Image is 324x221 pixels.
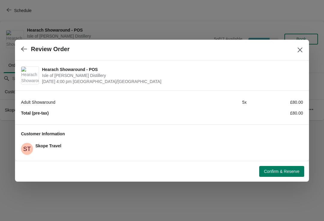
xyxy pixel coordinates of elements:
span: Confirm & Reserve [264,169,299,174]
h2: Review Order [31,46,70,53]
div: £80.00 [247,110,303,116]
button: Close [295,45,305,55]
span: [DATE] 4:00 pm [GEOGRAPHIC_DATA]/[GEOGRAPHIC_DATA] [42,78,300,84]
span: Customer Information [21,131,65,136]
span: Skope Travel [35,143,61,148]
button: Confirm & Reserve [259,166,304,177]
div: Adult Showaround [21,99,190,105]
span: Isle of [PERSON_NAME] Distillery [42,72,300,78]
span: Skope [21,143,33,155]
img: Hearach Showaround - POS | Isle of Harris Distillery | August 18 | 4:00 pm Europe/London [21,67,39,84]
div: 5 x [190,99,247,105]
div: £80.00 [247,99,303,105]
text: ST [23,146,31,152]
strong: Total (pre-tax) [21,111,49,115]
span: Hearach Showaround - POS [42,66,300,72]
